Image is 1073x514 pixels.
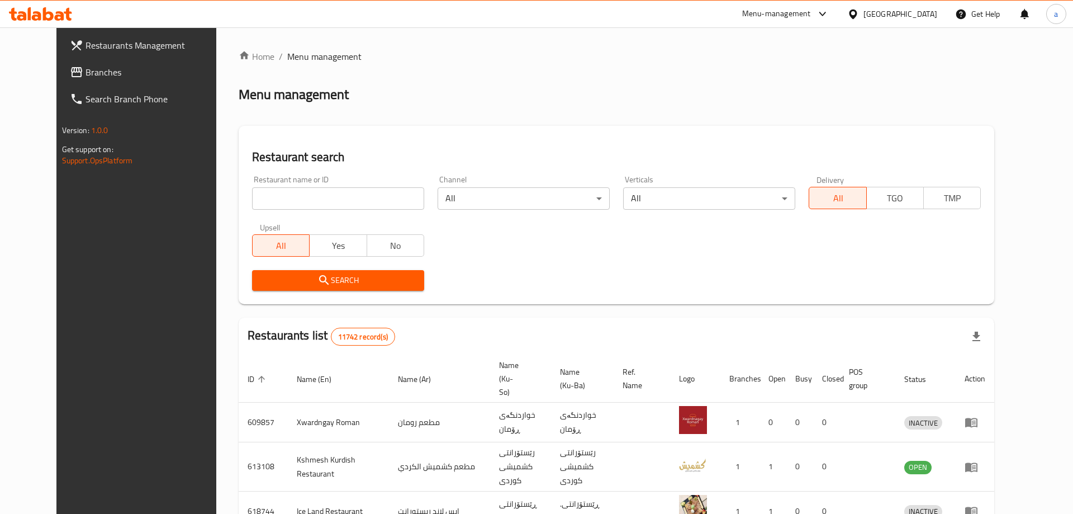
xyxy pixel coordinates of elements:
span: INACTIVE [904,417,942,430]
div: All [623,187,795,210]
span: No [372,238,420,254]
h2: Menu management [239,86,349,103]
span: Name (Ku-Ba) [560,365,600,392]
h2: Restaurant search [252,149,981,166]
td: 0 [759,403,786,442]
div: OPEN [904,461,932,474]
button: Search [252,270,424,291]
th: Branches [720,355,759,403]
td: رێستۆرانتی کشمیشى كوردى [490,442,551,492]
span: Search [261,273,415,287]
span: ID [248,372,269,386]
span: Search Branch Phone [86,92,227,106]
div: Menu-management [742,7,811,21]
td: 613108 [239,442,288,492]
td: مطعم كشميش الكردي [389,442,490,492]
img: Xwardngay Roman [679,406,707,434]
td: مطعم رومان [389,403,490,442]
td: 0 [813,442,840,492]
div: [GEOGRAPHIC_DATA] [863,8,937,20]
td: 609857 [239,403,288,442]
span: Name (Ar) [398,372,445,386]
a: Restaurants Management [61,32,236,59]
span: TMP [928,190,976,206]
span: Ref. Name [623,365,657,392]
button: No [367,234,424,257]
label: Delivery [816,176,844,183]
td: Kshmesh Kurdish Restaurant [288,442,389,492]
span: POS group [849,365,882,392]
span: Version: [62,123,89,138]
div: All [438,187,610,210]
img: Kshmesh Kurdish Restaurant [679,451,707,479]
span: All [814,190,862,206]
button: All [809,187,866,209]
div: Export file [963,323,990,350]
td: رێستۆرانتی کشمیشى كوردى [551,442,614,492]
td: 0 [786,403,813,442]
input: Search for restaurant name or ID.. [252,187,424,210]
td: خواردنگەی ڕۆمان [551,403,614,442]
td: Xwardngay Roman [288,403,389,442]
label: Upsell [260,223,281,231]
span: All [257,238,305,254]
nav: breadcrumb [239,50,994,63]
div: Menu [965,460,985,474]
button: All [252,234,310,257]
span: Name (Ku-So) [499,359,538,399]
button: TGO [866,187,924,209]
td: 1 [720,403,759,442]
div: Menu [965,416,985,429]
td: 0 [786,442,813,492]
li: / [279,50,283,63]
button: TMP [923,187,981,209]
span: OPEN [904,461,932,474]
span: a [1054,8,1058,20]
span: 11742 record(s) [331,332,395,342]
th: Logo [670,355,720,403]
a: Home [239,50,274,63]
th: Closed [813,355,840,403]
th: Open [759,355,786,403]
td: 1 [720,442,759,492]
span: Get support on: [62,142,113,157]
td: 1 [759,442,786,492]
a: Support.OpsPlatform [62,153,133,168]
td: خواردنگەی ڕۆمان [490,403,551,442]
span: Branches [86,65,227,79]
a: Search Branch Phone [61,86,236,112]
span: Restaurants Management [86,39,227,52]
span: Name (En) [297,372,346,386]
th: Action [956,355,994,403]
div: Total records count [331,328,395,346]
th: Busy [786,355,813,403]
span: Status [904,372,941,386]
span: 1.0.0 [91,123,108,138]
span: Menu management [287,50,362,63]
td: 0 [813,403,840,442]
a: Branches [61,59,236,86]
button: Yes [309,234,367,257]
span: TGO [871,190,919,206]
h2: Restaurants list [248,327,395,346]
span: Yes [314,238,362,254]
